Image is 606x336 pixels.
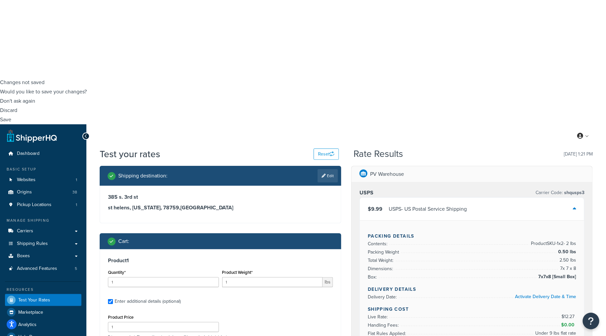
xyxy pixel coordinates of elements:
[5,294,81,306] a: Test Your Rates
[5,319,81,331] a: Analytics
[5,174,81,186] li: Websites
[368,293,398,300] span: Delivery Date:
[17,228,33,234] span: Carriers
[5,287,81,292] div: Resources
[17,266,57,272] span: Advanced Features
[108,257,333,264] h3: Product 1
[368,274,378,280] span: Box:
[100,148,160,161] h1: Test your rates
[108,194,333,200] h3: 385 s. 3rd st
[222,270,253,275] label: Product Weight*
[5,263,81,275] a: Advanced Features5
[368,233,576,240] h4: Packing Details
[536,188,584,197] p: Carrier Code:
[5,263,81,275] li: Advanced Features
[75,266,77,272] span: 5
[368,240,389,247] span: Contents:
[5,167,81,172] div: Basic Setup
[115,297,181,306] div: Enter additional details (optional)
[108,299,113,304] input: Enter additional details (optional)
[561,321,576,328] span: $0.00
[368,286,576,293] h4: Delivery Details
[368,257,395,264] span: Total Weight:
[368,249,401,256] span: Packing Weight
[583,313,599,329] button: Open Resource Center
[558,256,576,264] span: 2.50 lbs
[17,202,51,208] span: Pickup Locations
[17,253,30,259] span: Boxes
[118,238,129,244] h2: Cart :
[359,189,373,196] h3: USPS
[108,270,126,275] label: Quantity*
[370,169,404,179] p: PV Warehouse
[368,265,395,272] span: Dimensions:
[72,189,77,195] span: 38
[76,177,77,183] span: 1
[5,186,81,198] a: Origins38
[515,293,576,300] a: Activate Delivery Date & Time
[368,306,576,313] h4: Shipping Cost
[561,313,576,320] span: $12.27
[389,204,467,214] div: USPS - US Postal Service Shipping
[5,174,81,186] a: Websites1
[17,241,48,247] span: Shipping Rules
[5,199,81,211] a: Pickup Locations1
[537,273,576,281] span: 7x7x8 [Small Box]
[558,265,576,273] span: 7 x 7 x 8
[368,322,400,329] span: Handling Fees:
[17,177,36,183] span: Websites
[5,225,81,237] a: Carriers
[314,149,339,160] button: Reset
[368,205,382,213] span: $9.99
[353,149,403,159] h2: Rate Results
[5,218,81,223] div: Manage Shipping
[118,173,167,179] h2: Shipping destination :
[563,189,584,196] span: shqusps3
[5,250,81,262] a: Boxes
[17,189,32,195] span: Origins
[76,202,77,208] span: 1
[564,150,593,159] p: [DATE] 1:21 PM
[18,297,50,303] span: Test Your Rates
[368,313,389,320] span: Live Rate:
[17,151,40,157] span: Dashboard
[108,315,134,320] label: Product Price
[5,148,81,160] a: Dashboard
[222,277,323,287] input: 0.00
[529,240,576,248] span: Product SKU-1 x 2 - 2 lbs
[108,277,219,287] input: 0
[5,186,81,198] li: Origins
[5,199,81,211] li: Pickup Locations
[556,248,576,256] span: 0.50 lbs
[323,277,333,287] span: lbs
[108,204,333,211] h3: st helens, [US_STATE], 78759 , [GEOGRAPHIC_DATA]
[18,310,43,315] span: Marketplace
[5,238,81,250] a: Shipping Rules
[318,169,338,182] a: Edit
[18,322,37,328] span: Analytics
[5,306,81,318] a: Marketplace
